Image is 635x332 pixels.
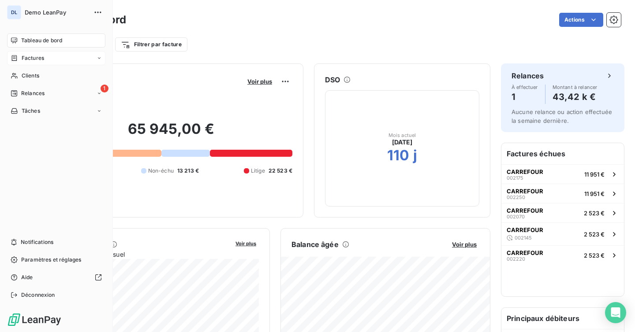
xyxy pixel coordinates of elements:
[325,74,340,85] h6: DSO
[21,291,55,299] span: Déconnexion
[21,89,45,97] span: Relances
[413,147,417,164] h2: j
[553,85,598,90] span: Montant à relancer
[553,90,598,104] h4: 43,42 k €
[177,167,199,175] span: 13 213 €
[605,302,626,323] div: Open Intercom Messenger
[507,207,543,214] span: CARREFOUR
[449,240,479,248] button: Voir plus
[251,167,265,175] span: Litige
[501,203,624,222] button: CARREFOUR0020702 523 €
[388,133,416,138] span: Mois actuel
[559,13,603,27] button: Actions
[507,188,543,195] span: CARREFOUR
[21,238,53,246] span: Notifications
[101,85,108,92] span: 1
[507,249,543,256] span: CARREFOUR
[584,231,605,238] span: 2 523 €
[7,5,21,19] div: DL
[512,85,538,90] span: À effectuer
[584,171,605,178] span: 11 951 €
[501,222,624,245] button: CARREFOUR0021452 523 €
[21,256,81,264] span: Paramètres et réglages
[392,138,413,147] span: [DATE]
[512,108,612,124] span: Aucune relance ou action effectuée la semaine dernière.
[235,240,256,247] span: Voir plus
[7,313,62,327] img: Logo LeanPay
[21,37,62,44] span: Tableau de bord
[584,190,605,197] span: 11 951 €
[50,250,229,259] span: Chiffre d'affaires mensuel
[387,147,409,164] h2: 110
[291,239,339,250] h6: Balance âgée
[507,256,525,262] span: 002220
[501,308,624,329] h6: Principaux débiteurs
[584,252,605,259] span: 2 523 €
[501,245,624,265] button: CARREFOUR0022202 523 €
[507,175,523,181] span: 002175
[512,90,538,104] h4: 1
[584,210,605,217] span: 2 523 €
[21,273,33,281] span: Aide
[501,184,624,203] button: CARREFOUR00225011 951 €
[233,239,259,247] button: Voir plus
[22,54,44,62] span: Factures
[50,120,292,147] h2: 65 945,00 €
[22,72,39,80] span: Clients
[452,241,477,248] span: Voir plus
[245,77,275,85] button: Voir plus
[269,167,292,175] span: 22 523 €
[501,164,624,184] button: CARREFOUR00217511 951 €
[148,167,174,175] span: Non-échu
[501,143,624,164] h6: Factures échues
[115,37,187,52] button: Filtrer par facture
[507,168,543,175] span: CARREFOUR
[507,195,525,200] span: 002250
[7,270,105,284] a: Aide
[515,235,532,240] span: 002145
[512,70,544,81] h6: Relances
[247,78,272,85] span: Voir plus
[507,214,525,219] span: 002070
[507,226,543,233] span: CARREFOUR
[22,107,40,115] span: Tâches
[25,9,88,16] span: Demo LeanPay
